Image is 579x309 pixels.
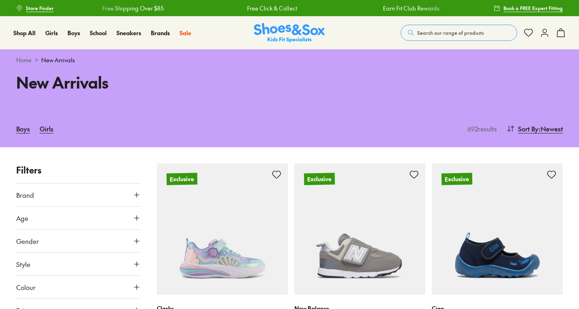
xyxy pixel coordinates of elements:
button: Sort By:Newest [507,120,563,138]
a: Sneakers [116,29,141,37]
a: Shoes & Sox [254,23,325,43]
span: Age [16,213,28,223]
a: Girls [45,29,58,37]
p: Exclusive [167,173,197,185]
span: Brand [16,190,34,200]
span: Style [16,259,30,269]
span: Gender [16,236,39,246]
a: Free Click & Collect [247,4,297,13]
a: Boys [68,29,80,37]
a: Exclusive [294,163,425,294]
span: New Arrivals [41,56,75,64]
p: Exclusive [304,173,335,185]
span: Search our range of products [417,29,484,36]
a: Girls [40,120,53,138]
a: Shop All [13,29,36,37]
a: Store Finder [16,1,54,15]
button: Age [16,207,141,229]
p: 692 results [464,124,497,133]
button: Search our range of products [401,25,517,41]
h1: New Arrivals [16,71,280,94]
span: Colour [16,282,36,292]
span: : Newest [539,124,563,133]
a: Book a FREE Expert Fitting [494,1,563,15]
a: Home [16,56,32,64]
a: Sale [180,29,191,37]
button: Brand [16,184,141,206]
span: Sort By [518,124,539,133]
a: School [90,29,107,37]
img: SNS_Logo_Responsive.svg [254,23,325,43]
a: Brands [151,29,170,37]
a: Earn Fit Club Rewards [382,4,439,13]
p: Filters [16,163,141,177]
a: Free Shipping Over $85 [102,4,163,13]
a: Exclusive [432,163,563,294]
a: Exclusive [157,163,288,294]
span: Book a FREE Expert Fitting [503,4,563,12]
button: Gender [16,230,141,252]
p: Exclusive [442,173,472,185]
span: Store Finder [26,4,54,12]
button: Style [16,253,141,275]
div: > [16,56,563,64]
button: Colour [16,276,141,298]
a: Boys [16,120,30,138]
